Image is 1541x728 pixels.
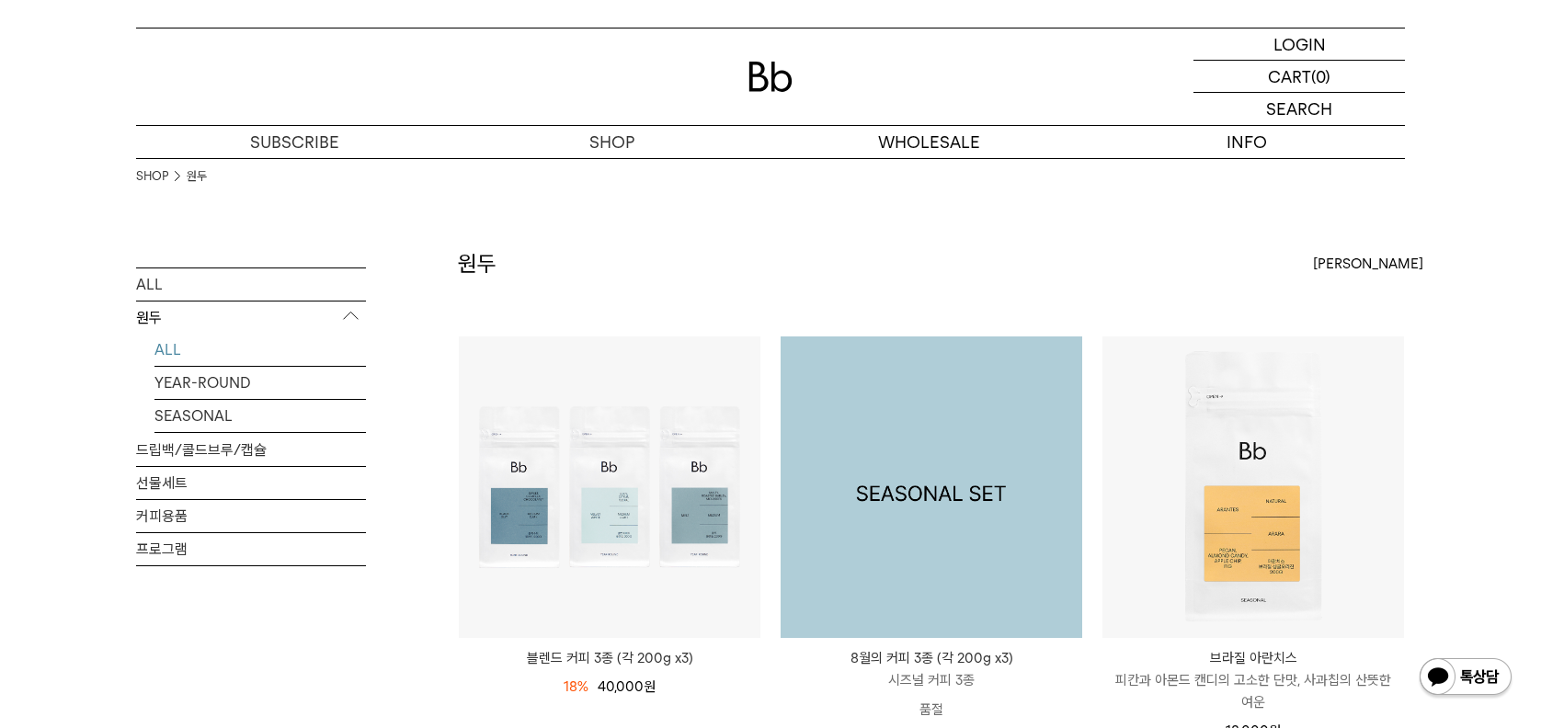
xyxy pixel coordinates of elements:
[1313,253,1423,275] span: [PERSON_NAME]
[1273,28,1326,60] p: LOGIN
[1193,28,1405,61] a: LOGIN
[136,126,453,158] a: SUBSCRIBE
[136,301,366,334] p: 원두
[564,676,588,698] div: 18%
[458,248,497,279] h2: 원두
[459,336,760,638] img: 블렌드 커피 3종 (각 200g x3)
[136,499,366,531] a: 커피용품
[1102,647,1404,669] p: 브라질 아란치스
[781,647,1082,691] a: 8월의 커피 3종 (각 200g x3) 시즈널 커피 3종
[154,399,366,431] a: SEASONAL
[598,678,656,695] span: 40,000
[453,126,770,158] a: SHOP
[136,267,366,300] a: ALL
[781,336,1082,638] img: 1000000743_add2_021.png
[154,366,366,398] a: YEAR-ROUND
[1311,61,1330,92] p: (0)
[644,678,656,695] span: 원
[1102,336,1404,638] img: 브라질 아란치스
[781,669,1082,691] p: 시즈널 커피 3종
[1102,669,1404,713] p: 피칸과 아몬드 캔디의 고소한 단맛, 사과칩의 산뜻한 여운
[770,126,1088,158] p: WHOLESALE
[1266,93,1332,125] p: SEARCH
[136,466,366,498] a: 선물세트
[781,647,1082,669] p: 8월의 커피 3종 (각 200g x3)
[459,647,760,669] a: 블렌드 커피 3종 (각 200g x3)
[136,532,366,564] a: 프로그램
[1268,61,1311,92] p: CART
[1088,126,1405,158] p: INFO
[1193,61,1405,93] a: CART (0)
[136,433,366,465] a: 드립백/콜드브루/캡슐
[781,336,1082,638] a: 8월의 커피 3종 (각 200g x3)
[1418,656,1513,700] img: 카카오톡 채널 1:1 채팅 버튼
[748,62,793,92] img: 로고
[187,167,207,186] a: 원두
[1102,647,1404,713] a: 브라질 아란치스 피칸과 아몬드 캔디의 고소한 단맛, 사과칩의 산뜻한 여운
[781,691,1082,728] p: 품절
[154,333,366,365] a: ALL
[136,167,168,186] a: SHOP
